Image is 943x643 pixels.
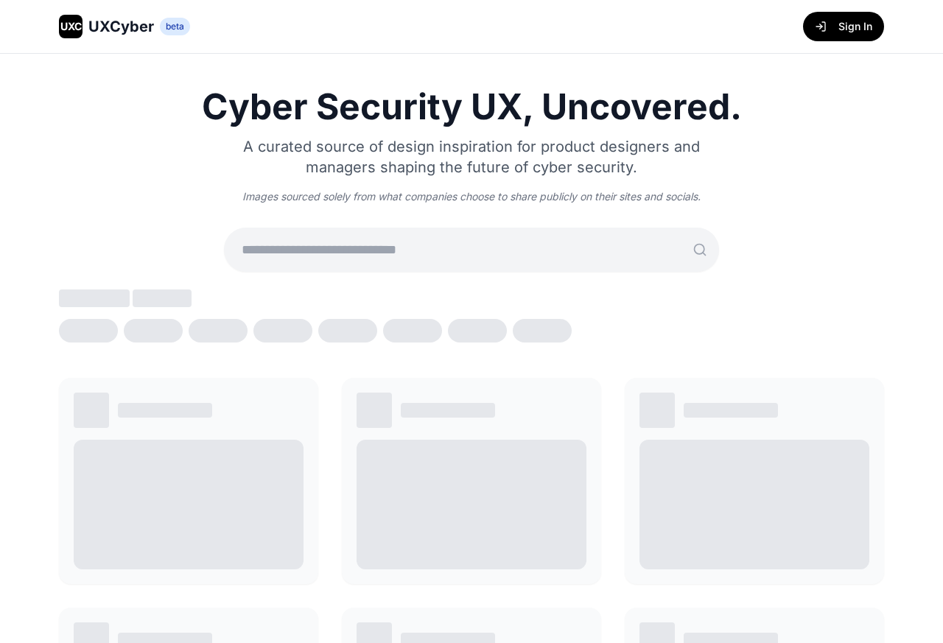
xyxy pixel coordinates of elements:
[803,12,884,41] button: Sign In
[59,15,190,38] a: UXCUXCyberbeta
[224,189,719,204] p: Images sourced solely from what companies choose to share publicly on their sites and socials.
[88,16,154,37] span: UXCyber
[60,19,82,34] span: UXC
[160,18,190,35] span: beta
[59,89,884,124] h1: Cyber Security UX, Uncovered.
[224,136,719,178] p: A curated source of design inspiration for product designers and managers shaping the future of c...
